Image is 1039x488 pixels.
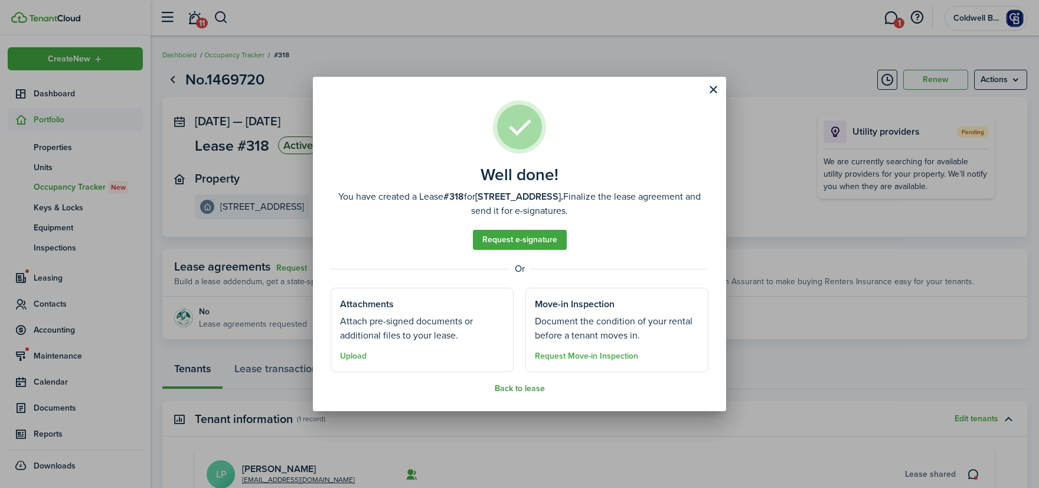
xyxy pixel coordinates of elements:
button: Upload [340,352,367,361]
well-done-separator: Or [331,262,708,276]
button: Close modal [703,80,723,100]
a: Request e-signature [473,230,567,250]
well-done-section-description: Document the condition of your rental before a tenant moves in. [535,314,699,343]
well-done-section-description: Attach pre-signed documents or additional files to your lease. [340,314,504,343]
well-done-description: You have created a Lease for Finalize the lease agreement and send it for e-signatures. [331,190,708,218]
b: #318 [443,190,464,203]
well-done-section-title: Attachments [340,297,394,311]
well-done-section-title: Move-in Inspection [535,297,615,311]
button: Back to lease [495,384,545,393]
button: Request Move-in Inspection [535,352,638,361]
b: [STREET_ADDRESS]. [475,190,563,203]
well-done-title: Well done! [481,165,558,184]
